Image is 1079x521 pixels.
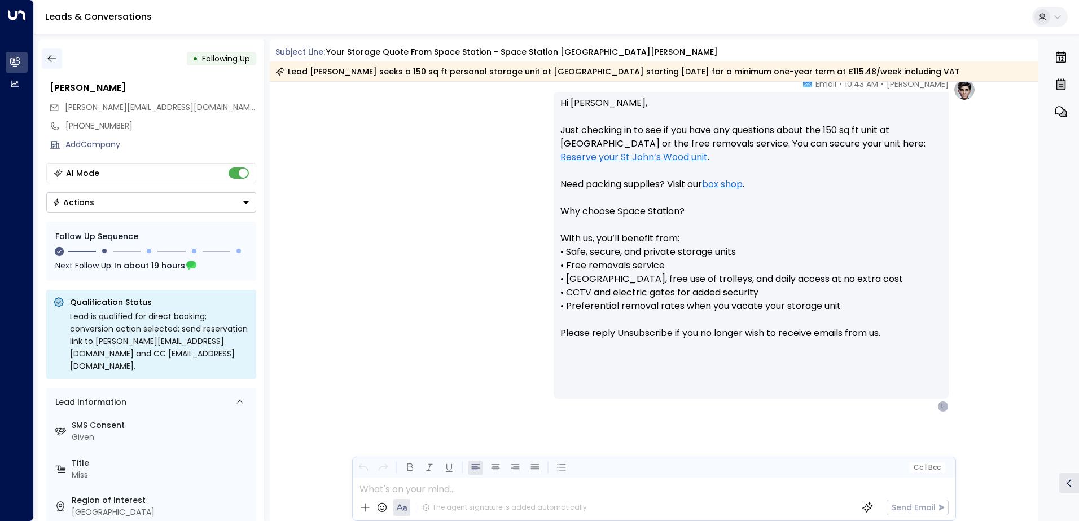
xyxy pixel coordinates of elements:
a: Leads & Conversations [45,10,152,23]
label: Title [72,457,252,469]
div: Follow Up Sequence [55,231,247,242]
span: In about 19 hours [114,259,185,272]
div: [PERSON_NAME] [50,81,256,95]
div: Lead is qualified for direct booking; conversion action selected: send reservation link to [PERSO... [70,310,249,372]
div: Lead Information [51,396,126,408]
img: profile-logo.png [953,78,976,101]
div: • [192,48,198,69]
a: box shop [702,178,743,191]
span: | [924,463,927,471]
p: Hi [PERSON_NAME], Just checking in to see if you have any questions about the 150 sq ft unit at [... [560,96,942,354]
span: Following Up [202,53,250,64]
span: Email [815,78,836,90]
button: Cc|Bcc [909,462,945,473]
div: L [937,401,949,412]
div: [GEOGRAPHIC_DATA] [72,506,252,518]
span: • [881,78,884,90]
a: Reserve your St John’s Wood unit [560,151,708,164]
button: Redo [376,461,390,475]
span: Subject Line: [275,46,325,58]
button: Undo [356,461,370,475]
p: Qualification Status [70,297,249,308]
div: Your storage quote from Space Station - Space Station [GEOGRAPHIC_DATA][PERSON_NAME] [326,46,718,58]
span: • [839,78,842,90]
label: Region of Interest [72,494,252,506]
div: Button group with a nested menu [46,192,256,213]
div: Given [72,431,252,443]
div: The agent signature is added automatically [422,502,587,513]
div: Actions [52,197,94,207]
span: laura@juven.africa [65,101,256,113]
div: AddCompany [65,139,256,151]
span: [PERSON_NAME] [887,78,949,90]
div: Miss [72,469,252,481]
div: Lead [PERSON_NAME] seeks a 150 sq ft personal storage unit at [GEOGRAPHIC_DATA] starting [DATE] f... [275,66,960,77]
span: Cc Bcc [913,463,940,471]
span: [PERSON_NAME][EMAIL_ADDRESS][DOMAIN_NAME] [65,101,257,113]
div: Next Follow Up: [55,259,247,272]
button: Actions [46,192,256,213]
div: AI Mode [66,167,99,179]
div: [PHONE_NUMBER] [65,120,256,132]
span: 10:43 AM [845,78,878,90]
label: SMS Consent [72,420,252,431]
